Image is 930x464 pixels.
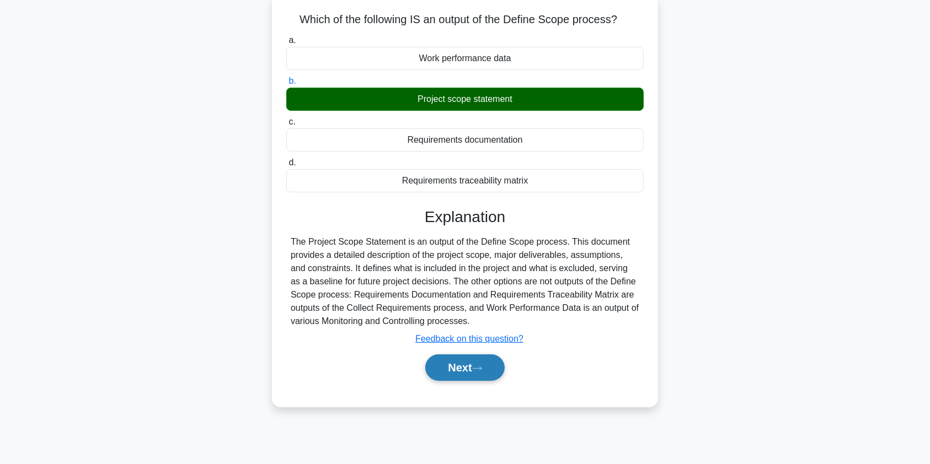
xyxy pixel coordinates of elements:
span: d. [288,158,296,167]
h3: Explanation [293,208,637,226]
span: c. [288,117,295,126]
div: Work performance data [286,47,644,70]
div: Requirements documentation [286,128,644,152]
div: Requirements traceability matrix [286,169,644,192]
a: Feedback on this question? [415,334,523,343]
button: Next [425,354,504,381]
span: a. [288,35,296,45]
div: The Project Scope Statement is an output of the Define Scope process. This document provides a de... [291,235,639,328]
span: b. [288,76,296,85]
h5: Which of the following IS an output of the Define Scope process? [285,13,645,27]
div: Project scope statement [286,88,644,111]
